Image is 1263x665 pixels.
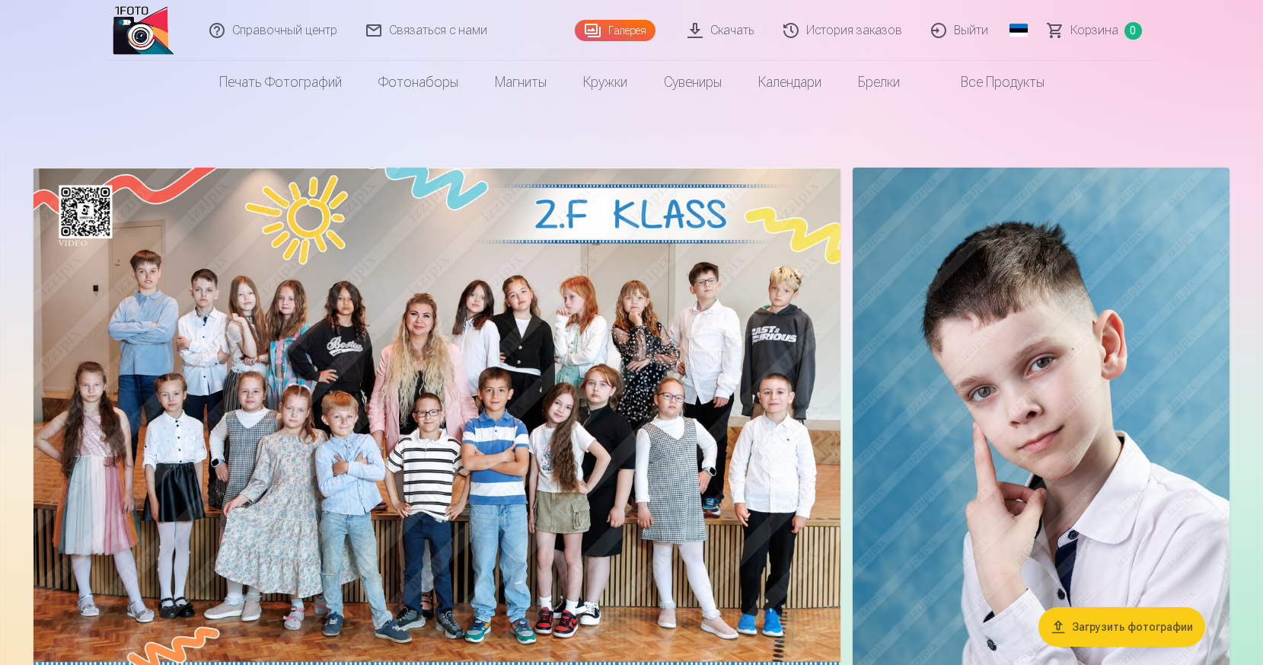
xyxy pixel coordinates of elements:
[858,74,900,90] font: Брелки
[961,74,1045,90] font: Все продукты
[1130,24,1136,37] font: 0
[495,74,547,90] font: Магниты
[232,23,337,37] font: Справочный центр
[219,74,342,90] font: Печать фотографий
[840,61,918,104] a: Брелки
[1038,607,1205,647] button: Загрузить фотографии
[758,74,821,90] font: Календари
[954,23,988,37] font: Выйти
[575,20,655,41] a: Галерея
[918,61,1063,104] a: Все продукты
[1070,23,1118,37] font: Корзина
[201,61,360,104] a: Печать фотографий
[664,74,722,90] font: Сувениры
[389,23,487,37] font: Связаться с нами
[565,61,646,104] a: Кружки
[113,6,174,55] img: /ж3
[477,61,565,104] a: Магниты
[583,74,627,90] font: Кружки
[646,61,740,104] a: Сувениры
[378,74,458,90] font: Фотонаборы
[740,61,840,104] a: Календари
[806,23,902,37] font: История заказов
[608,24,646,37] font: Галерея
[360,61,477,104] a: Фотонаборы
[1072,621,1193,633] font: Загрузить фотографии
[710,23,754,37] font: Скачать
